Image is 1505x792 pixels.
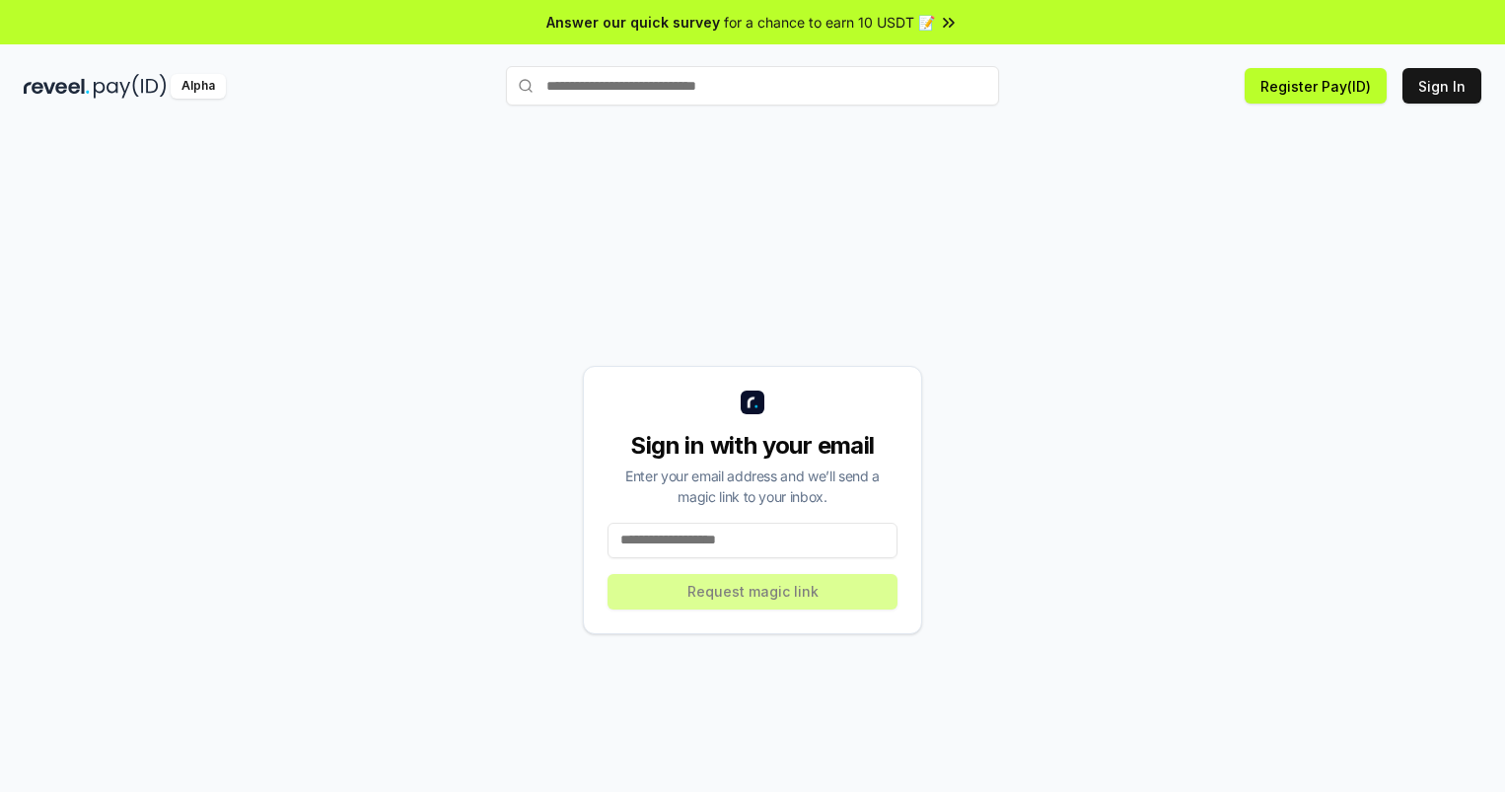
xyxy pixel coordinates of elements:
img: reveel_dark [24,74,90,99]
div: Sign in with your email [608,430,897,462]
div: Enter your email address and we’ll send a magic link to your inbox. [608,466,897,507]
button: Register Pay(ID) [1245,68,1387,104]
img: logo_small [741,391,764,414]
span: Answer our quick survey [546,12,720,33]
button: Sign In [1402,68,1481,104]
div: Alpha [171,74,226,99]
img: pay_id [94,74,167,99]
span: for a chance to earn 10 USDT 📝 [724,12,935,33]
